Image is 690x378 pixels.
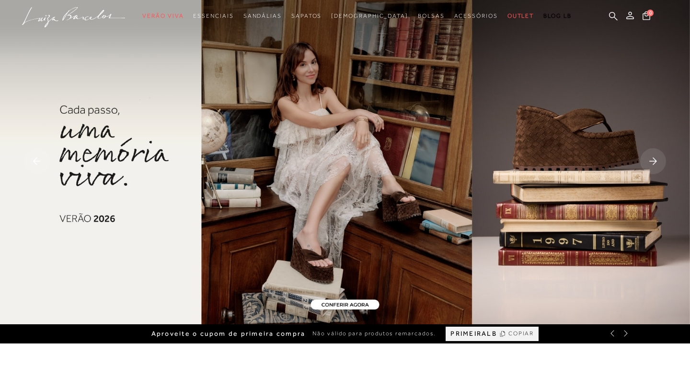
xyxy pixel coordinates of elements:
a: noSubCategoriesText [193,7,233,25]
a: BLOG LB [543,7,571,25]
span: Sandálias [243,12,282,19]
span: Outlet [507,12,534,19]
a: noSubCategoriesText [142,7,184,25]
span: Essenciais [193,12,233,19]
span: Aproveite o cupom de primeira compra [151,330,306,338]
span: Sapatos [291,12,322,19]
span: Acessórios [454,12,498,19]
button: 0 [640,11,653,24]
span: COPIAR [508,329,534,338]
span: BLOG LB [543,12,571,19]
a: noSubCategoriesText [291,7,322,25]
a: noSubCategoriesText [243,7,282,25]
a: noSubCategoriesText [507,7,534,25]
span: Verão Viva [142,12,184,19]
span: PRIMEIRALB [450,330,496,338]
span: [DEMOGRAPHIC_DATA] [331,12,408,19]
span: 0 [647,10,654,16]
a: noSubCategoriesText [454,7,498,25]
span: Não válido para produtos remarcados. [312,330,436,338]
a: noSubCategoriesText [331,7,408,25]
a: noSubCategoriesText [418,7,445,25]
span: Bolsas [418,12,445,19]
